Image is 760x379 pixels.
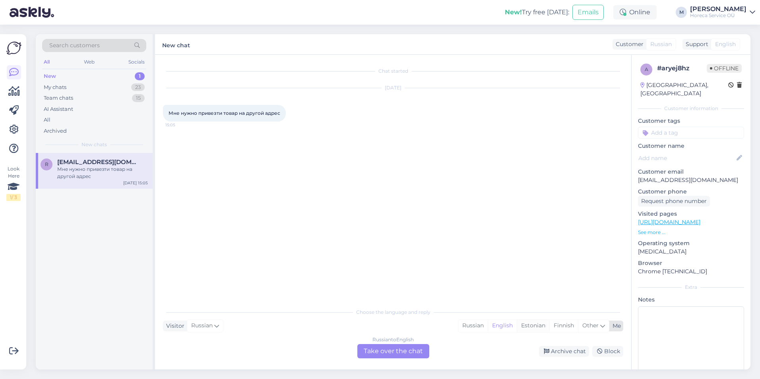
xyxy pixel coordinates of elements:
[613,5,657,19] div: Online
[44,94,73,102] div: Team chats
[638,188,744,196] p: Customer phone
[676,7,687,18] div: M
[42,57,51,67] div: All
[505,8,569,17] div: Try free [DATE]:
[657,64,707,73] div: # aryej8hz
[549,320,578,332] div: Finnish
[638,196,710,207] div: Request phone number
[505,8,522,16] b: New!
[638,229,744,236] p: See more ...
[81,141,107,148] span: New chats
[638,259,744,267] p: Browser
[638,284,744,291] div: Extra
[191,321,213,330] span: Russian
[638,248,744,256] p: [MEDICAL_DATA]
[163,309,623,316] div: Choose the language and reply
[57,159,140,166] span: romancygol@gmail.com
[638,117,744,125] p: Customer tags
[517,320,549,332] div: Estonian
[539,346,589,357] div: Archive chat
[6,194,21,201] div: 1 / 3
[165,122,195,128] span: 15:05
[650,40,672,48] span: Russian
[49,41,100,50] span: Search customers
[638,210,744,218] p: Visited pages
[638,267,744,276] p: Chrome [TECHNICAL_ID]
[638,219,700,226] a: [URL][DOMAIN_NAME]
[609,322,621,330] div: Me
[82,57,96,67] div: Web
[707,64,742,73] span: Offline
[163,68,623,75] div: Chat started
[44,127,67,135] div: Archived
[613,40,644,48] div: Customer
[44,83,66,91] div: My chats
[638,127,744,139] input: Add a tag
[123,180,148,186] div: [DATE] 15:05
[372,336,414,343] div: Russian to English
[6,41,21,56] img: Askly Logo
[640,81,728,98] div: [GEOGRAPHIC_DATA], [GEOGRAPHIC_DATA]
[638,239,744,248] p: Operating system
[690,12,746,19] div: Horeca Service OÜ
[162,39,190,50] label: New chat
[44,105,73,113] div: AI Assistant
[690,6,746,12] div: [PERSON_NAME]
[357,344,429,358] div: Take over the chat
[488,320,517,332] div: English
[638,154,735,162] input: Add name
[6,165,21,201] div: Look Here
[458,320,488,332] div: Russian
[682,40,708,48] div: Support
[45,161,48,167] span: r
[127,57,146,67] div: Socials
[582,322,599,329] span: Other
[163,322,184,330] div: Visitor
[572,5,604,20] button: Emails
[57,166,148,180] div: Мне нужно привезти товар на другой адрес
[638,168,744,176] p: Customer email
[645,66,648,72] span: a
[638,176,744,184] p: [EMAIL_ADDRESS][DOMAIN_NAME]
[132,94,145,102] div: 15
[163,84,623,91] div: [DATE]
[592,346,623,357] div: Block
[131,83,145,91] div: 23
[135,72,145,80] div: 1
[169,110,280,116] span: Мне нужно привезти товар на другой адрес
[638,105,744,112] div: Customer information
[715,40,736,48] span: English
[638,142,744,150] p: Customer name
[44,116,50,124] div: All
[44,72,56,80] div: New
[690,6,755,19] a: [PERSON_NAME]Horeca Service OÜ
[638,296,744,304] p: Notes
